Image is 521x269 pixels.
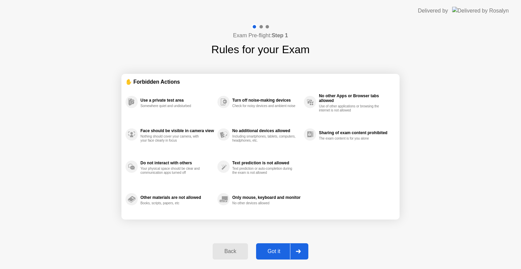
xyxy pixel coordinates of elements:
div: Only mouse, keyboard and monitor [232,195,301,200]
b: Step 1 [272,33,288,38]
div: Face should be visible in camera view [140,128,214,133]
img: Delivered by Rosalyn [452,7,509,15]
div: Text prediction or auto-completion during the exam is not allowed [232,167,296,175]
div: Back [215,248,246,254]
button: Back [213,243,248,260]
div: Check for noisy devices and ambient noise [232,104,296,108]
div: The exam content is for you alone [319,137,383,141]
div: Including smartphones, tablets, computers, headphones, etc. [232,134,296,143]
div: Use of other applications or browsing the internet is not allowed [319,104,383,112]
div: Got it [258,248,290,254]
button: Got it [256,243,308,260]
div: Text prediction is not allowed [232,161,301,165]
h4: Exam Pre-flight: [233,32,288,40]
div: No additional devices allowed [232,128,301,133]
div: Sharing of exam content prohibited [319,130,392,135]
h1: Rules for your Exam [211,41,310,58]
div: Your physical space should be clear and communication apps turned off [140,167,205,175]
div: No other Apps or Browser tabs allowed [319,94,392,103]
div: Use a private test area [140,98,214,103]
div: ✋ Forbidden Actions [126,78,395,86]
div: Somewhere quiet and undisturbed [140,104,205,108]
div: No other devices allowed [232,201,296,205]
div: Turn off noise-making devices [232,98,301,103]
div: Books, scripts, papers, etc [140,201,205,205]
div: Delivered by [418,7,448,15]
div: Do not interact with others [140,161,214,165]
div: Nothing should cover your camera, with your face clearly in focus [140,134,205,143]
div: Other materials are not allowed [140,195,214,200]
